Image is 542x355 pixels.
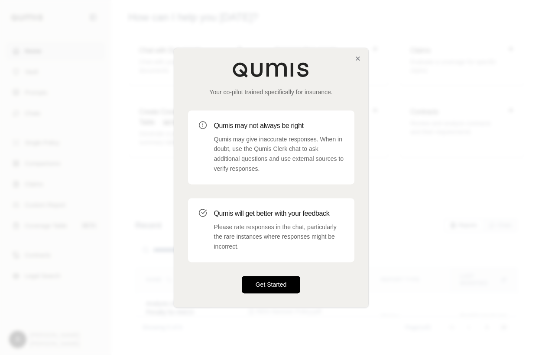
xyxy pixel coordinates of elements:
[214,222,344,252] p: Please rate responses in the chat, particularly the rare instances where responses might be incor...
[242,276,301,293] button: Get Started
[232,62,310,77] img: Qumis Logo
[188,88,354,96] p: Your co-pilot trained specifically for insurance.
[214,134,344,174] p: Qumis may give inaccurate responses. When in doubt, use the Qumis Clerk chat to ask additional qu...
[214,121,344,131] h3: Qumis may not always be right
[214,208,344,219] h3: Qumis will get better with your feedback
